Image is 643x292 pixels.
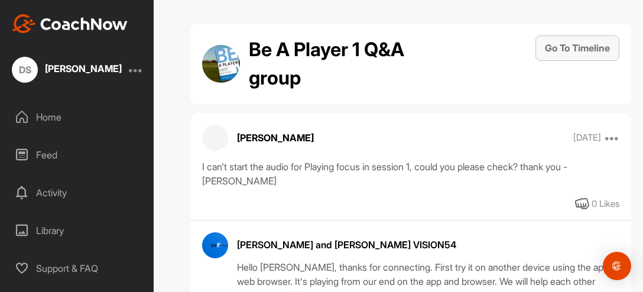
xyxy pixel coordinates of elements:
div: I can't start the audio for Playing focus in session 1, could you please check? thank you - [PERS... [202,160,619,188]
img: avatar [202,45,240,83]
p: [PERSON_NAME] [237,131,314,145]
img: avatar [202,232,228,258]
h2: Be A Player 1 Q&A group [249,35,408,92]
img: CoachNow [12,14,128,33]
div: [PERSON_NAME] [45,64,122,73]
div: Library [7,216,148,245]
div: Support & FAQ [7,254,148,283]
div: 0 Likes [592,197,619,211]
div: [PERSON_NAME] and [PERSON_NAME] VISION54 [237,238,619,252]
div: Activity [7,178,148,207]
div: Feed [7,140,148,170]
div: Open Intercom Messenger [603,252,631,280]
button: Go To Timeline [535,35,619,61]
div: DS [12,57,38,83]
p: [DATE] [573,132,601,144]
a: Go To Timeline [535,35,619,92]
div: Home [7,102,148,132]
